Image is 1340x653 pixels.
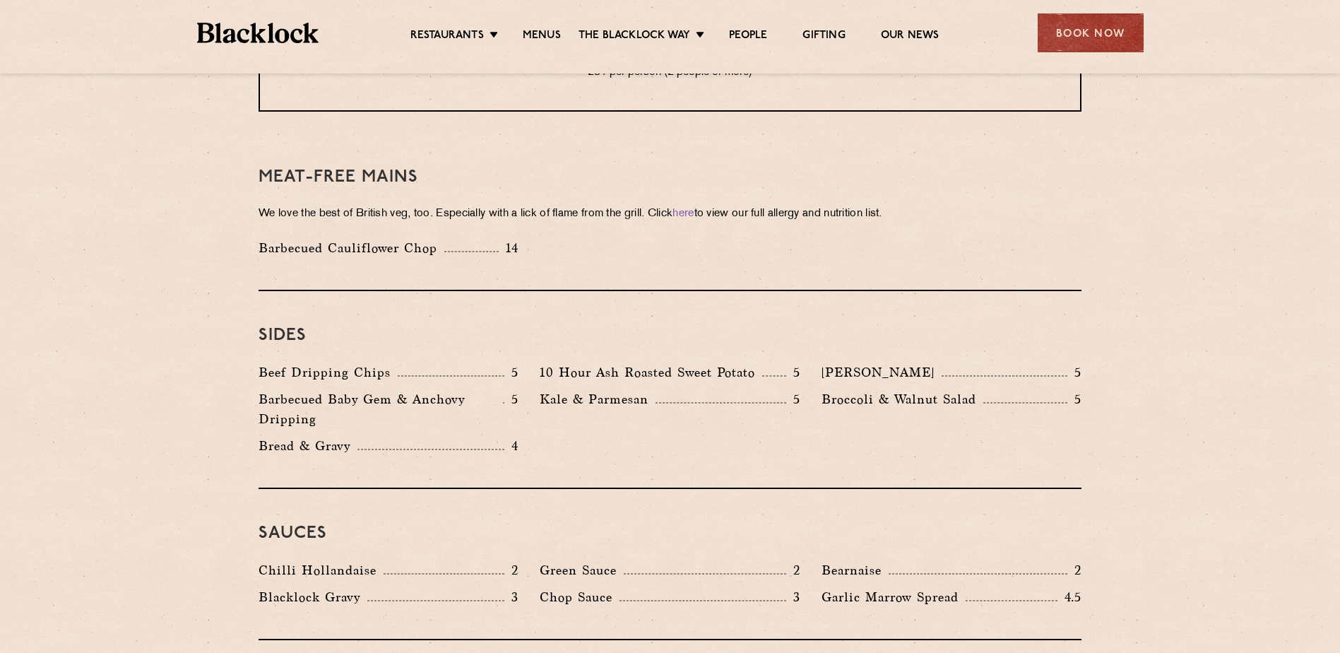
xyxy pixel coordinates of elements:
p: 10 Hour Ash Roasted Sweet Potato [540,363,762,382]
p: Beef Dripping Chips [259,363,398,382]
a: Our News [881,29,939,45]
h3: Sides [259,326,1081,345]
p: 14 [499,239,519,257]
a: Gifting [802,29,845,45]
p: Kale & Parmesan [540,389,656,409]
p: Barbecued Baby Gem & Anchovy Dripping [259,389,503,429]
p: 3 [786,588,800,606]
p: We love the best of British veg, too. Especially with a lick of flame from the grill. Click to vi... [259,204,1081,224]
img: BL_Textured_Logo-footer-cropped.svg [197,23,319,43]
h3: Sauces [259,524,1081,543]
h3: Meat-Free mains [259,168,1081,187]
p: [PERSON_NAME] [822,363,942,382]
a: here [672,208,694,219]
p: 3 [504,588,518,606]
p: 5 [1067,390,1081,408]
p: 5 [786,390,800,408]
p: 5 [786,363,800,382]
a: Restaurants [410,29,484,45]
p: Bearnaise [822,560,889,580]
div: Book Now [1038,13,1144,52]
p: Broccoli & Walnut Salad [822,389,983,409]
p: 4.5 [1057,588,1081,606]
a: Menus [523,29,561,45]
p: 2 [504,561,518,580]
p: Chilli Hollandaise [259,560,384,580]
p: 2 [1067,561,1081,580]
a: The Blacklock Way [579,29,690,45]
p: Barbecued Cauliflower Chop [259,238,444,258]
p: 5 [504,390,518,408]
p: Blacklock Gravy [259,587,367,607]
p: 5 [504,363,518,382]
p: Chop Sauce [540,587,619,607]
p: 5 [1067,363,1081,382]
p: 4 [504,437,518,455]
p: Bread & Gravy [259,436,357,456]
p: Garlic Marrow Spread [822,587,966,607]
p: Green Sauce [540,560,624,580]
p: 2 [786,561,800,580]
a: People [729,29,767,45]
